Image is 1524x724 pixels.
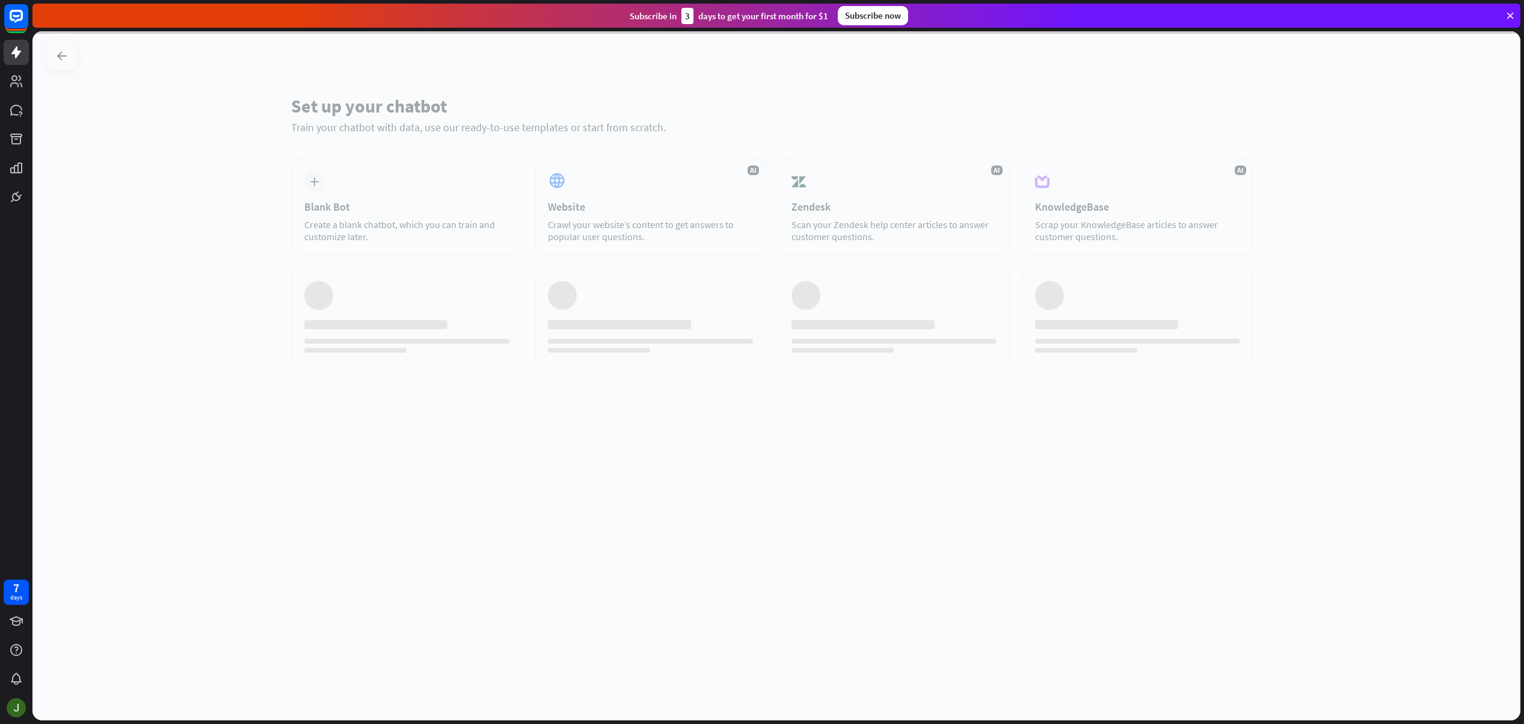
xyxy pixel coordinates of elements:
[838,6,908,25] div: Subscribe now
[13,583,19,593] div: 7
[10,593,22,602] div: days
[681,8,693,24] div: 3
[630,8,828,24] div: Subscribe in days to get your first month for $1
[4,580,29,605] a: 7 days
